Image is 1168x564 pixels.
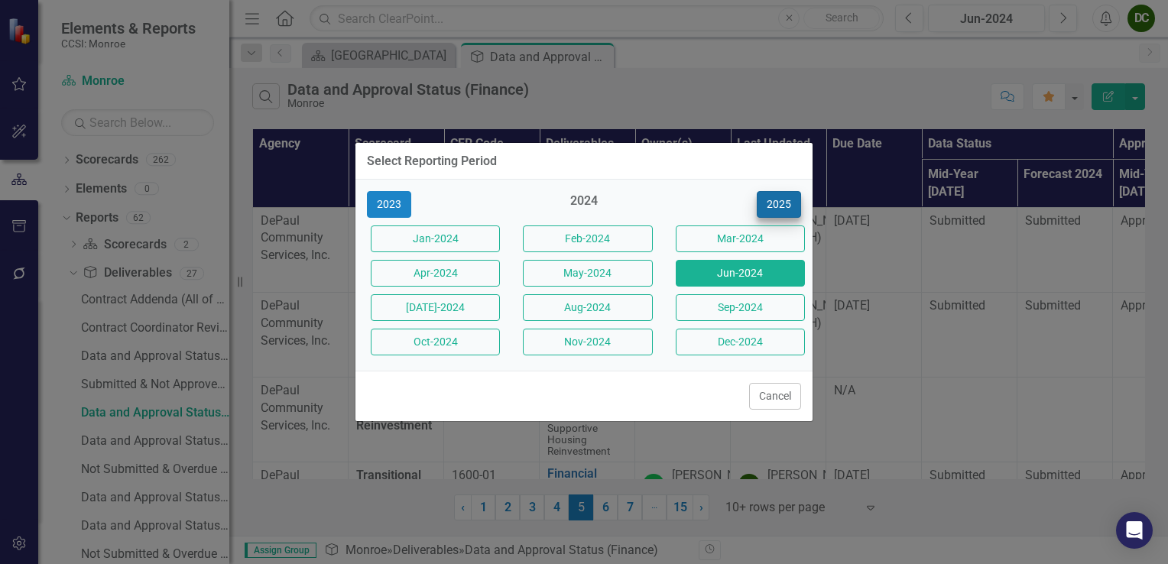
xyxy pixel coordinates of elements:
[749,383,801,410] button: Cancel
[523,294,652,321] button: Aug-2024
[371,260,500,287] button: Apr-2024
[676,225,805,252] button: Mar-2024
[523,329,652,355] button: Nov-2024
[371,294,500,321] button: [DATE]-2024
[676,294,805,321] button: Sep-2024
[523,260,652,287] button: May-2024
[1116,512,1153,549] div: Open Intercom Messenger
[519,193,648,218] div: 2024
[371,329,500,355] button: Oct-2024
[523,225,652,252] button: Feb-2024
[367,154,497,168] div: Select Reporting Period
[676,260,805,287] button: Jun-2024
[371,225,500,252] button: Jan-2024
[757,191,801,218] button: 2025
[367,191,411,218] button: 2023
[676,329,805,355] button: Dec-2024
